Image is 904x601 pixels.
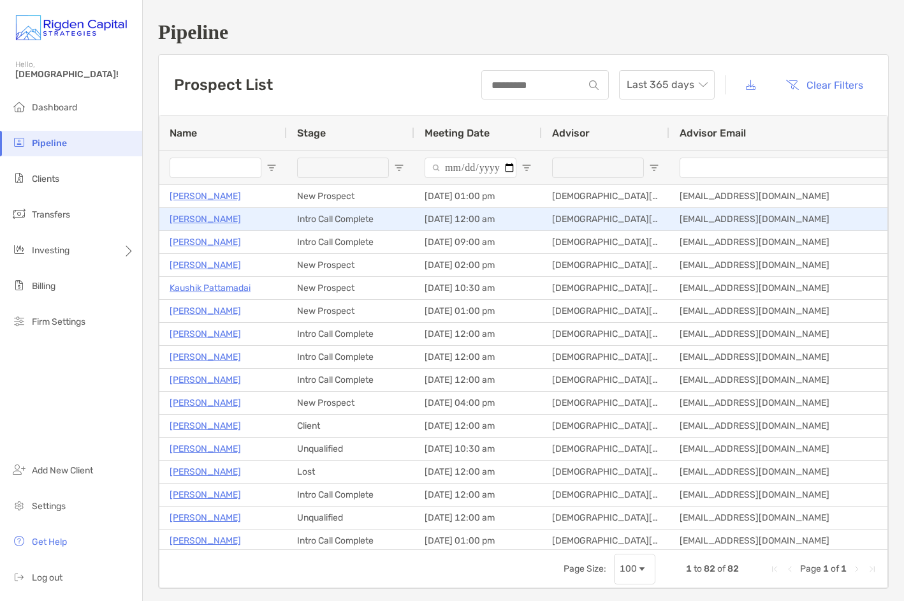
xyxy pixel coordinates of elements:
div: New Prospect [287,185,414,207]
span: 82 [727,563,739,574]
img: get-help icon [11,533,27,549]
span: Stage [297,127,326,139]
img: billing icon [11,278,27,293]
div: [DATE] 01:00 pm [414,185,542,207]
a: [PERSON_NAME] [170,418,241,434]
div: [DEMOGRAPHIC_DATA][PERSON_NAME], CFP® [542,208,669,230]
button: Open Filter Menu [266,163,277,173]
a: [PERSON_NAME] [170,487,241,503]
div: New Prospect [287,277,414,299]
span: Firm Settings [32,316,85,327]
div: [DATE] 12:00 am [414,369,542,391]
span: Log out [32,572,62,583]
div: [DATE] 01:00 pm [414,530,542,552]
div: Last Page [867,564,877,574]
div: [DEMOGRAPHIC_DATA][PERSON_NAME], CFP® [542,185,669,207]
div: [DATE] 09:00 am [414,231,542,253]
a: [PERSON_NAME] [170,533,241,549]
a: [PERSON_NAME] [170,326,241,342]
span: of [717,563,725,574]
div: Page Size [614,554,655,584]
img: transfers icon [11,206,27,221]
a: [PERSON_NAME] [170,441,241,457]
span: Last 365 days [627,71,707,99]
div: [DEMOGRAPHIC_DATA][PERSON_NAME], CFP® [542,323,669,345]
div: [DEMOGRAPHIC_DATA][PERSON_NAME], CFP® [542,438,669,460]
button: Open Filter Menu [394,163,404,173]
span: 1 [686,563,692,574]
div: [DATE] 12:00 am [414,415,542,437]
div: Intro Call Complete [287,231,414,253]
div: [DEMOGRAPHIC_DATA][PERSON_NAME], CFP® [542,507,669,529]
div: [DEMOGRAPHIC_DATA][PERSON_NAME], CFP® [542,369,669,391]
img: clients icon [11,170,27,186]
a: [PERSON_NAME] [170,234,241,250]
div: Intro Call Complete [287,484,414,506]
a: [PERSON_NAME] [170,395,241,411]
img: investing icon [11,242,27,257]
span: to [694,563,702,574]
img: add_new_client icon [11,462,27,477]
a: [PERSON_NAME] [170,349,241,365]
p: [PERSON_NAME] [170,372,241,388]
div: [DEMOGRAPHIC_DATA][PERSON_NAME], CFP® [542,415,669,437]
div: Page Size: [564,563,606,574]
div: [DEMOGRAPHIC_DATA][PERSON_NAME], CFP® [542,231,669,253]
div: [DATE] 12:00 am [414,208,542,230]
div: [DATE] 12:00 am [414,484,542,506]
span: Billing [32,281,55,292]
div: Intro Call Complete [287,346,414,368]
img: dashboard icon [11,99,27,114]
div: [DATE] 10:30 am [414,438,542,460]
div: First Page [769,564,780,574]
span: Dashboard [32,102,77,113]
a: [PERSON_NAME] [170,211,241,227]
span: 1 [841,563,847,574]
input: Meeting Date Filter Input [425,158,516,178]
span: of [831,563,839,574]
div: Unqualified [287,438,414,460]
div: [DEMOGRAPHIC_DATA][PERSON_NAME], CFP® [542,346,669,368]
div: Intro Call Complete [287,208,414,230]
span: Add New Client [32,465,93,476]
span: Advisor [552,127,590,139]
div: Client [287,415,414,437]
div: New Prospect [287,254,414,276]
a: [PERSON_NAME] [170,188,241,204]
div: [DEMOGRAPHIC_DATA][PERSON_NAME], CFP® [542,254,669,276]
span: Meeting Date [425,127,490,139]
p: Kaushik Pattamadai [170,280,251,296]
button: Open Filter Menu [649,163,659,173]
a: [PERSON_NAME] [170,303,241,319]
h3: Prospect List [174,76,273,94]
div: 100 [620,563,637,574]
div: [DATE] 12:00 am [414,346,542,368]
img: Zoe Logo [15,5,127,51]
a: [PERSON_NAME] [170,510,241,526]
div: New Prospect [287,300,414,322]
div: Lost [287,461,414,483]
h1: Pipeline [158,20,889,44]
span: Advisor Email [680,127,746,139]
div: New Prospect [287,392,414,414]
span: Investing [32,245,69,256]
input: Name Filter Input [170,158,261,178]
div: Next Page [852,564,862,574]
img: firm-settings icon [11,313,27,329]
div: [DEMOGRAPHIC_DATA][PERSON_NAME], CFP® [542,530,669,552]
a: [PERSON_NAME] [170,257,241,273]
img: pipeline icon [11,135,27,150]
div: Unqualified [287,507,414,529]
div: Previous Page [785,564,795,574]
div: Intro Call Complete [287,323,414,345]
span: Transfers [32,209,70,220]
a: [PERSON_NAME] [170,464,241,480]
